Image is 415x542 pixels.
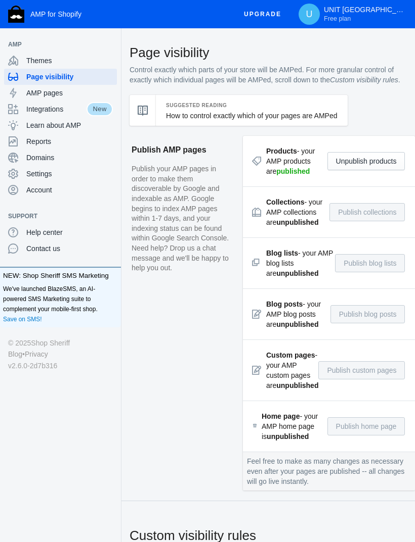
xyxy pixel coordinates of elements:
button: Unpublish products [327,152,405,170]
div: - your AMP blog lists are [266,248,335,278]
strong: unpublished [276,320,318,328]
span: Learn about AMP [26,120,113,130]
div: - your AMP custom pages are [266,350,318,390]
a: Shop Sheriff [31,337,70,349]
img: Shop Sheriff Logo [8,6,24,23]
strong: published [276,167,310,175]
span: Themes [26,56,113,66]
div: v2.6.0-2d7b316 [8,360,113,371]
i: Custom visibility rules [330,76,398,84]
a: Contact us [4,240,117,257]
span: AMP [8,39,103,50]
span: Contact us [26,243,113,254]
a: IntegrationsNew [4,101,117,117]
span: Settings [26,169,113,179]
strong: Blog posts [266,300,303,308]
strong: Blog lists [266,249,298,257]
button: Add a sales channel [103,214,119,218]
a: Privacy [25,349,48,360]
div: - your AMP home page is [262,411,327,441]
h2: Publish AMP pages [132,136,233,164]
strong: unpublished [276,218,318,226]
span: U [304,9,314,19]
span: New [87,102,113,116]
a: Reports [4,133,117,150]
h2: Page visibility [130,43,407,62]
button: Publish custom pages [318,361,405,379]
button: Publish blog lists [335,254,405,272]
button: Publish blog posts [330,305,405,323]
h5: Suggested Reading [166,100,338,111]
a: Settings [4,166,117,182]
div: © 2025 [8,337,113,349]
button: Publish home page [327,417,405,435]
span: Domains [26,153,113,163]
div: - your AMP products are [266,146,327,176]
iframe: Drift Widget Chat Controller [364,491,403,530]
span: Page visibility [26,72,113,82]
strong: Collections [266,198,304,206]
span: Reports [26,136,113,146]
div: Feel free to make as many changes as necessary even after your pages are published -- all changes... [243,452,415,490]
span: AMP for Shopify [30,10,81,18]
strong: unpublished [267,432,309,440]
a: Page visibility [4,69,117,85]
span: AMP pages [26,88,113,98]
span: Help center [26,227,113,237]
p: Control exactly which parts of your store will be AMPed. For more granular control of exactly whi... [130,65,407,85]
button: Publish collections [329,203,405,221]
p: UNIT [GEOGRAPHIC_DATA] [324,6,405,23]
strong: unpublished [276,269,318,277]
span: Support [8,211,103,221]
a: Learn about AMP [4,117,117,133]
strong: unpublished [276,381,318,389]
div: • [8,349,113,360]
div: - your AMP collections are [266,197,329,227]
button: Upgrade [236,5,289,24]
a: Blog [8,349,22,360]
button: Add a sales channel [103,42,119,46]
div: - your AMP blog posts are [266,299,330,329]
span: Free plan [324,15,351,23]
a: Themes [4,53,117,69]
p: Publish your AMP pages in order to make them discoverable by Google and indexable as AMP. Google ... [132,164,233,273]
a: Save on SMS! [3,314,42,324]
a: Account [4,182,117,198]
span: Integrations [26,104,87,114]
span: Account [26,185,113,195]
a: Domains [4,150,117,166]
strong: Custom pages [266,351,315,359]
a: How to control exactly which of your pages are AMPed [166,112,338,120]
strong: Home page [262,412,300,420]
strong: Products [266,147,297,155]
span: Upgrade [244,5,281,23]
a: AMP pages [4,85,117,101]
